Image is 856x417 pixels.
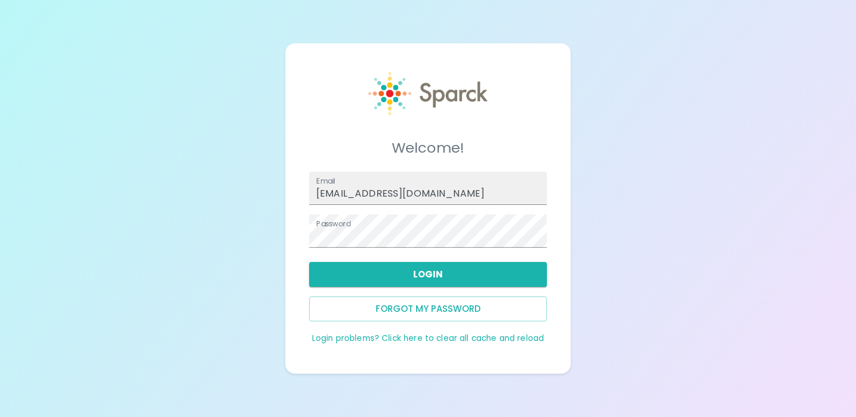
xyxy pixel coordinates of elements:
[316,219,351,229] label: Password
[309,262,547,287] button: Login
[309,138,547,157] h5: Welcome!
[309,296,547,321] button: Forgot my password
[316,176,335,186] label: Email
[312,333,544,344] a: Login problems? Click here to clear all cache and reload
[369,72,487,115] img: Sparck logo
